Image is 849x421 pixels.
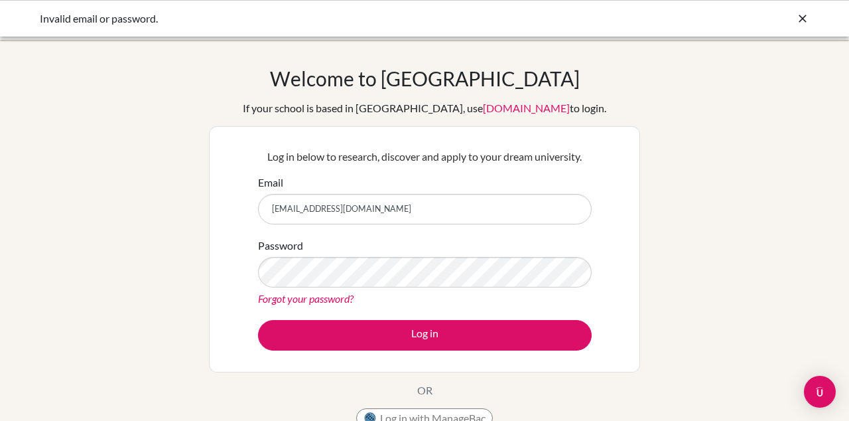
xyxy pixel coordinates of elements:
[804,376,836,408] div: Open Intercom Messenger
[258,292,354,305] a: Forgot your password?
[258,320,592,351] button: Log in
[417,382,432,398] p: OR
[243,100,606,116] div: If your school is based in [GEOGRAPHIC_DATA], use to login.
[258,149,592,165] p: Log in below to research, discover and apply to your dream university.
[258,175,283,191] label: Email
[483,102,570,114] a: [DOMAIN_NAME]
[270,66,580,90] h1: Welcome to [GEOGRAPHIC_DATA]
[40,11,610,27] div: Invalid email or password.
[258,238,303,254] label: Password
